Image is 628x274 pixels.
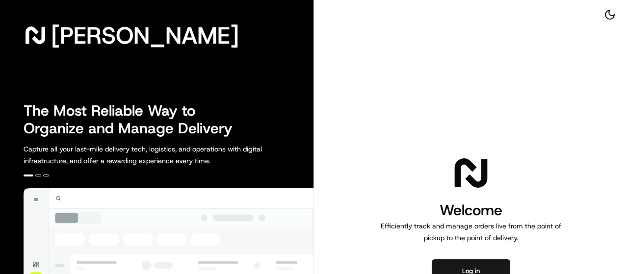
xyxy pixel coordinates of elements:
[24,102,243,137] h2: The Most Reliable Way to Organize and Manage Delivery
[377,220,565,244] p: Efficiently track and manage orders live from the point of pickup to the point of delivery.
[51,25,239,45] span: [PERSON_NAME]
[377,200,565,220] h1: Welcome
[24,143,306,167] p: Capture all your last-mile delivery tech, logistics, and operations with digital infrastructure, ...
